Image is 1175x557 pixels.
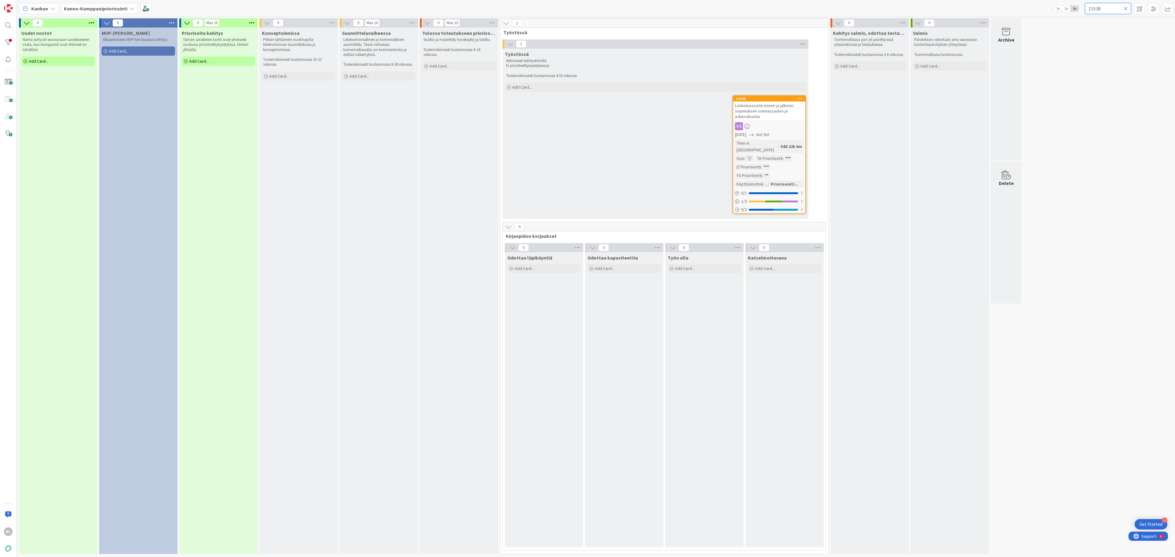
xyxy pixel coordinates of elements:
span: Tulossa toteutukseen priorisoituna [422,30,496,36]
span: 0 [599,244,609,251]
span: : [761,164,762,170]
span: Työstössä [505,51,529,57]
span: 0 [518,244,529,251]
i: Not Set [756,132,769,137]
p: Nämä siirtyvät seuraavaan sarakkeeseen vasta, kun kumppanit ovat ehtineet ne tähdittää [23,37,94,52]
span: 0 [273,19,283,27]
div: Max 10 [367,21,378,24]
span: Suunnitteluvaiheessa [342,30,391,36]
span: 0 / 1 [741,190,747,196]
div: 11538Laskutusosoite ennen ja jälkeen sopimuksen voimassaolon ja edunvalvonta [733,96,805,120]
span: 0 [844,19,854,27]
img: avatar [4,544,13,553]
span: 3x [1070,6,1079,12]
b: Kenno-Kumppanipriorisointi [64,6,127,12]
p: Ei prioriteettijärjestyksessä. [506,63,805,68]
span: Add Card... [840,63,860,69]
span: Uudet nostot [21,30,52,36]
span: MVP-Kehitys [102,30,150,36]
div: Priorisointi... [769,181,800,187]
span: Kanban [31,5,48,12]
div: Käyttöönottokriittisyys [735,181,768,187]
div: Max 10 [206,21,218,24]
div: 0/1 [733,189,805,197]
p: Tämän sarakkeen kortit ovat yhteisesti sovitussa prioriteettijärjestykssä, tärkein ylhäällä [183,37,254,52]
span: 1 [516,40,526,48]
p: Alkuperäiseen MVP:hen kuuluva kehitys [103,37,174,42]
span: Kehitys valmis, odottaa testauksen valmistumista [833,30,906,36]
span: Add Card... [189,58,209,64]
div: Time in [GEOGRAPHIC_DATA] [735,140,778,153]
span: Add Card... [920,63,940,69]
span: 0 [433,19,444,27]
span: Add Card... [269,73,289,79]
span: Add Card... [755,266,775,271]
span: Odottaa kapasiteettia [587,255,638,261]
span: 0 [193,19,203,27]
span: : [744,155,745,162]
span: 1 [512,20,522,27]
img: Visit kanbanzone.com [4,4,13,13]
span: Odottaa läpikäyntiä [507,255,552,261]
span: Add Card... [349,73,369,79]
span: 0 / 2 [741,206,747,213]
p: Todennäköisesti tuotannossa 2-6 viikossa. [834,52,905,57]
span: Valmis [913,30,928,36]
p: Toiminnallisuus yön yli päivittyvissä ympäristöissä ja testauksessa. [834,37,905,47]
div: 4 [1162,518,1167,523]
div: Delete [999,179,1014,187]
span: Konseptoinnissa [262,30,300,36]
div: LT Prioriteetti [735,164,761,170]
div: 1/3 [733,197,805,205]
span: Priorisoitu kehitys [182,30,223,36]
div: RL [4,527,13,536]
span: Add Card... [430,63,449,69]
span: 0 [759,244,769,251]
p: Todennäköisesti tuotannossa 10-22 viikossa. [263,57,334,67]
span: [DATE] [735,131,746,138]
span: 0 [113,19,123,27]
span: Add Card... [515,266,534,271]
span: Add Card... [595,266,614,271]
span: Add Card... [512,84,532,90]
div: Size [735,155,744,162]
span: 2x [1062,6,1070,12]
span: Add Card... [675,266,695,271]
p: Todennäköisesti tuotannossa 4-10 viikossa. [506,73,805,78]
p: Todennäköisesti tuotannossa 6-14 viikossa. [423,47,494,57]
div: 11538 [736,97,805,101]
span: Laskutusosoite ennen ja jälkeen sopimuksen voimassaolon ja edunvalvonta [735,103,793,119]
span: 0 [32,19,43,27]
p: Päivitetään vähintään aina seuraavan tuotantopäivityksen yhteydessä. [914,37,985,47]
span: : [783,155,784,162]
span: Työn alla [668,255,688,261]
p: Toiminnallisuus tuotannossa. [914,52,985,57]
div: Archive [998,36,1014,43]
div: 54d 22h 6m [779,143,804,150]
span: Add Card... [29,58,48,64]
div: Max 15 [447,21,458,24]
span: Työstössä [503,29,821,35]
span: Support [13,1,28,8]
span: : [762,172,763,179]
span: 0 [353,19,364,27]
span: Add Card... [109,48,129,54]
span: 1x [1054,6,1062,12]
p: Todenäköisesti tuotannossa 8-18 viikossa. [343,62,414,67]
span: 0 [514,223,525,231]
span: Katselmoitavana [748,255,787,261]
div: Open Get Started checklist, remaining modules: 4 [1135,519,1167,529]
div: TA Prioriteetti [756,155,783,162]
span: 0 [679,244,689,251]
input: Quick Filter... [1085,3,1131,14]
div: YS Prioriteetti [735,172,762,179]
div: 0/2 [733,206,805,213]
span: : [778,143,779,150]
p: Aktiivisesti kehitystiimillä. [506,58,805,63]
a: 11538Laskutusosoite ennen ja jälkeen sopimuksen voimassaolon ja edunvalvonta[DATE]Not SetTime in ... [733,95,806,214]
div: 6 [32,2,33,7]
p: Pitkän tähtäimen roadmapilla liiketoiminnan suunnittelussa ja konseptoinnissa. [263,37,334,52]
p: Liiketoiminnallinen ja toiminnallinen suunnittelu. Tässä vaiheessa toiminnallisuutta voi kommento... [343,37,414,57]
span: 0 [924,19,934,27]
div: 11538 [733,96,805,101]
